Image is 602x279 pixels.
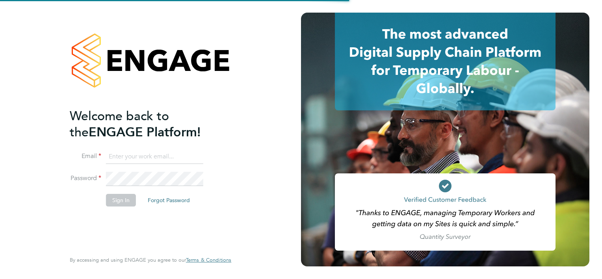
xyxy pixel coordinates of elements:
[70,108,169,140] span: Welcome back to the
[70,152,101,160] label: Email
[106,194,136,206] button: Sign In
[70,108,223,140] h2: ENGAGE Platform!
[186,257,231,263] a: Terms & Conditions
[70,257,231,263] span: By accessing and using ENGAGE you agree to our
[70,174,101,182] label: Password
[186,257,231,263] span: Terms & Conditions
[141,194,196,206] button: Forgot Password
[106,150,203,164] input: Enter your work email...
